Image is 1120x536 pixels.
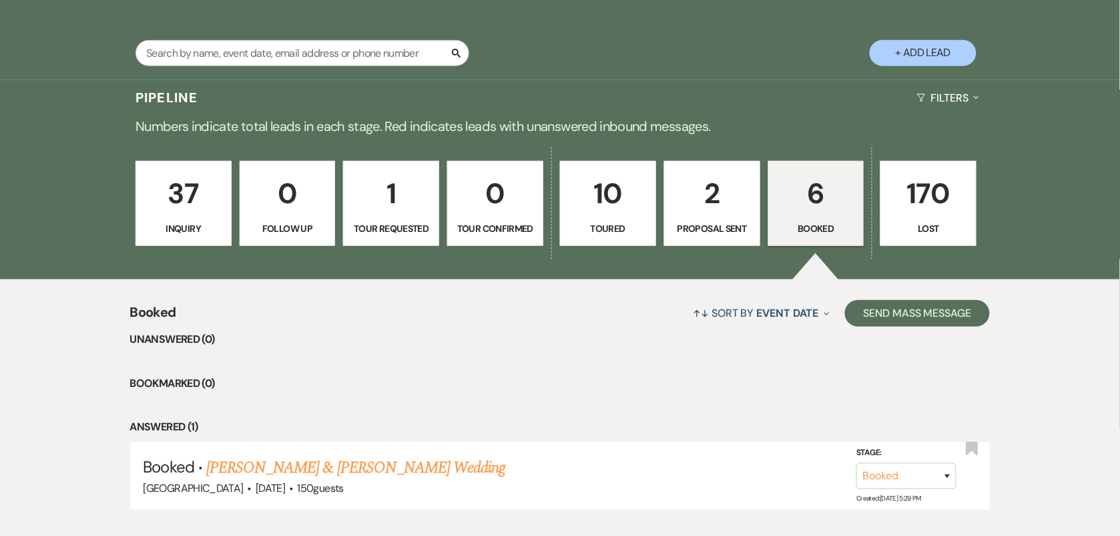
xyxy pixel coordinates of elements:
[144,221,223,236] p: Inquiry
[447,161,543,247] a: 0Tour Confirmed
[144,171,223,216] p: 37
[693,306,709,320] span: ↑↓
[135,161,232,247] a: 37Inquiry
[856,495,921,503] span: Created: [DATE] 5:29 PM
[560,161,656,247] a: 10Toured
[206,456,505,480] a: [PERSON_NAME] & [PERSON_NAME] Wedding
[130,331,991,348] li: Unanswered (0)
[130,375,991,392] li: Bookmarked (0)
[889,171,968,216] p: 170
[889,221,968,236] p: Lost
[664,161,760,247] a: 2Proposal Sent
[768,161,864,247] a: 6Booked
[880,161,976,247] a: 170Lost
[135,40,469,66] input: Search by name, event date, email address or phone number
[757,306,819,320] span: Event Date
[130,418,991,436] li: Answered (1)
[456,221,535,236] p: Tour Confirmed
[856,446,956,461] label: Stage:
[456,171,535,216] p: 0
[569,221,647,236] p: Toured
[687,295,834,331] button: Sort By Event Date
[870,40,976,66] button: + Add Lead
[569,171,647,216] p: 10
[298,481,344,495] span: 150 guests
[248,171,327,216] p: 0
[912,80,985,116] button: Filters
[144,456,194,477] span: Booked
[79,116,1041,137] p: Numbers indicate total leads in each stage. Red indicates leads with unanswered inbound messages.
[256,481,285,495] span: [DATE]
[777,221,856,236] p: Booked
[248,221,327,236] p: Follow Up
[343,161,439,247] a: 1Tour Requested
[240,161,336,247] a: 0Follow Up
[673,221,752,236] p: Proposal Sent
[135,88,198,107] h3: Pipeline
[845,300,991,327] button: Send Mass Message
[352,221,431,236] p: Tour Requested
[673,171,752,216] p: 2
[352,171,431,216] p: 1
[130,302,176,331] span: Booked
[777,171,856,216] p: 6
[144,481,244,495] span: [GEOGRAPHIC_DATA]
